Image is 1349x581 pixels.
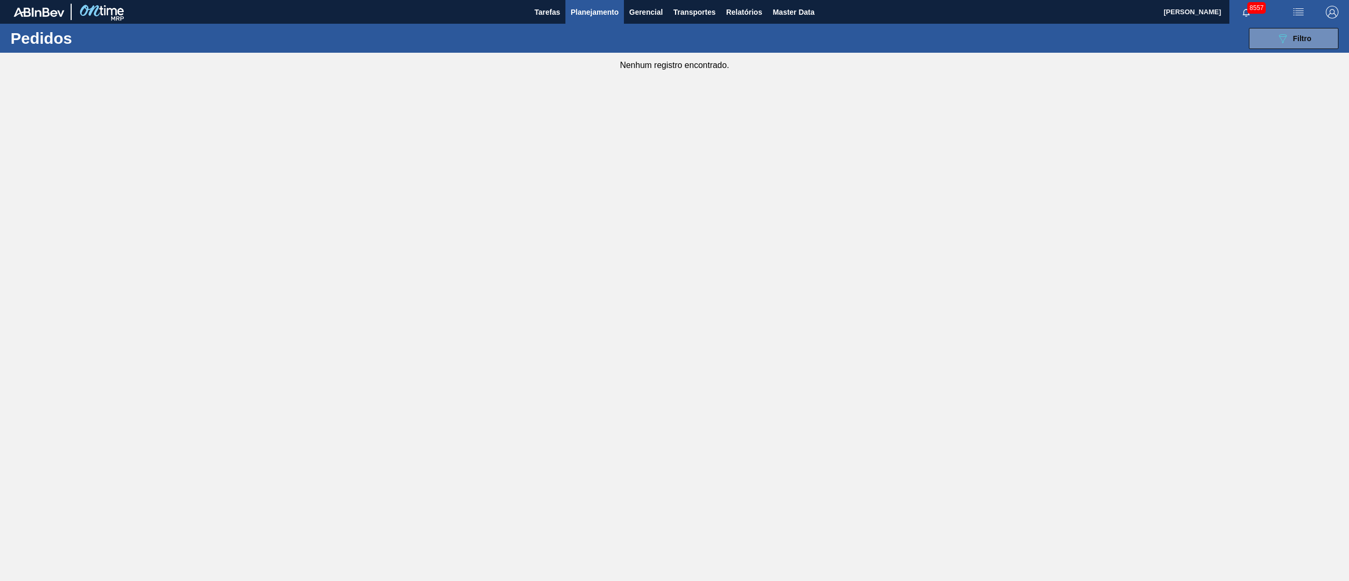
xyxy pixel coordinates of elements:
[11,32,174,44] h1: Pedidos
[1326,6,1338,18] img: Logout
[1292,6,1305,18] img: userActions
[14,7,64,17] img: TNhmsLtSVTkK8tSr43FrP2fwEKptu5GPRR3wAAAABJRU5ErkJggg==
[726,6,762,18] span: Relatórios
[571,6,619,18] span: Planejamento
[773,6,814,18] span: Master Data
[673,6,716,18] span: Transportes
[1247,2,1266,14] span: 8557
[1229,5,1263,20] button: Notificações
[1293,34,1312,43] span: Filtro
[534,6,560,18] span: Tarefas
[629,6,663,18] span: Gerencial
[1249,28,1338,49] button: Filtro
